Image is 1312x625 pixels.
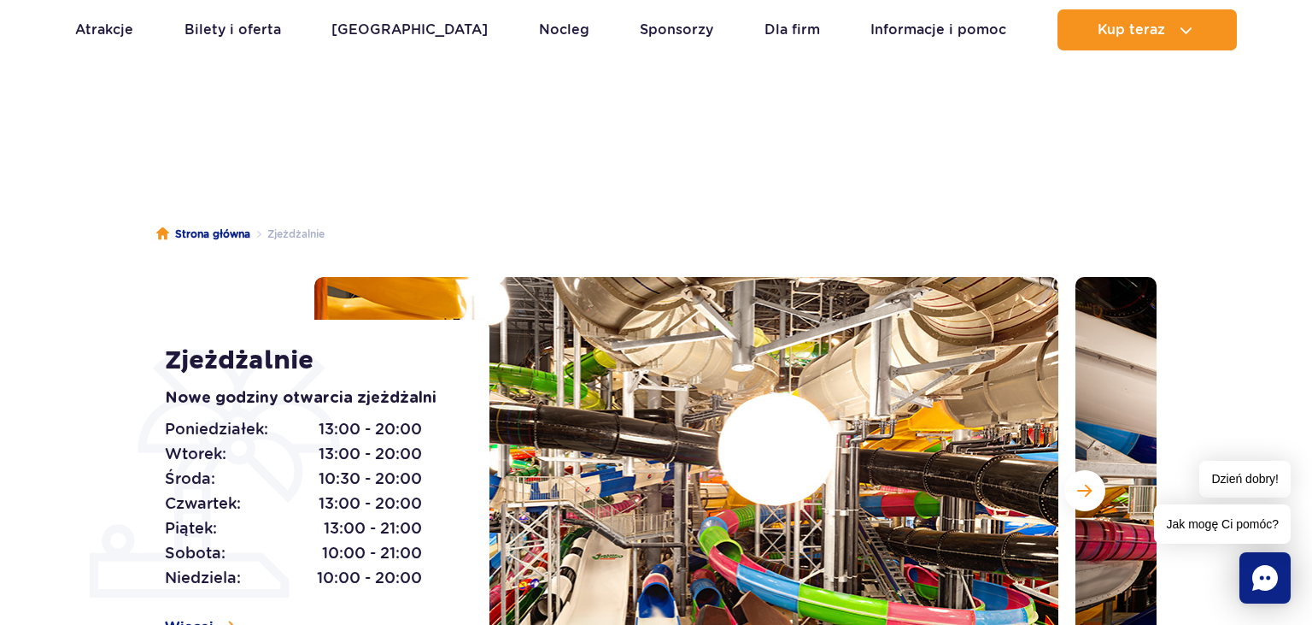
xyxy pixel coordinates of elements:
[184,9,281,50] a: Bilety i oferta
[640,9,713,50] a: Sponsorzy
[165,417,268,441] span: Poniedziałek:
[1199,461,1291,498] span: Dzień dobry!
[1057,9,1237,50] button: Kup teraz
[331,9,488,50] a: [GEOGRAPHIC_DATA]
[319,417,422,441] span: 13:00 - 20:00
[165,467,215,491] span: Środa:
[250,226,325,243] li: Zjeżdżalnie
[165,442,226,466] span: Wtorek:
[317,566,422,590] span: 10:00 - 20:00
[1098,22,1165,38] span: Kup teraz
[165,386,451,410] p: Nowe godziny otwarcia zjeżdżalni
[165,345,451,376] h1: Zjeżdżalnie
[539,9,589,50] a: Nocleg
[319,467,422,491] span: 10:30 - 20:00
[165,492,241,516] span: Czwartek:
[870,9,1006,50] a: Informacje i pomoc
[1154,504,1291,544] span: Jak mogę Ci pomóc?
[319,442,422,466] span: 13:00 - 20:00
[324,516,422,540] span: 13:00 - 21:00
[319,492,422,516] span: 13:00 - 20:00
[1239,552,1291,604] div: Chat
[75,9,133,50] a: Atrakcje
[156,226,250,243] a: Strona główna
[165,541,225,565] span: Sobota:
[1064,470,1105,511] button: Następny slajd
[764,9,820,50] a: Dla firm
[322,541,422,565] span: 10:00 - 21:00
[165,566,241,590] span: Niedziela:
[165,516,217,540] span: Piątek:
